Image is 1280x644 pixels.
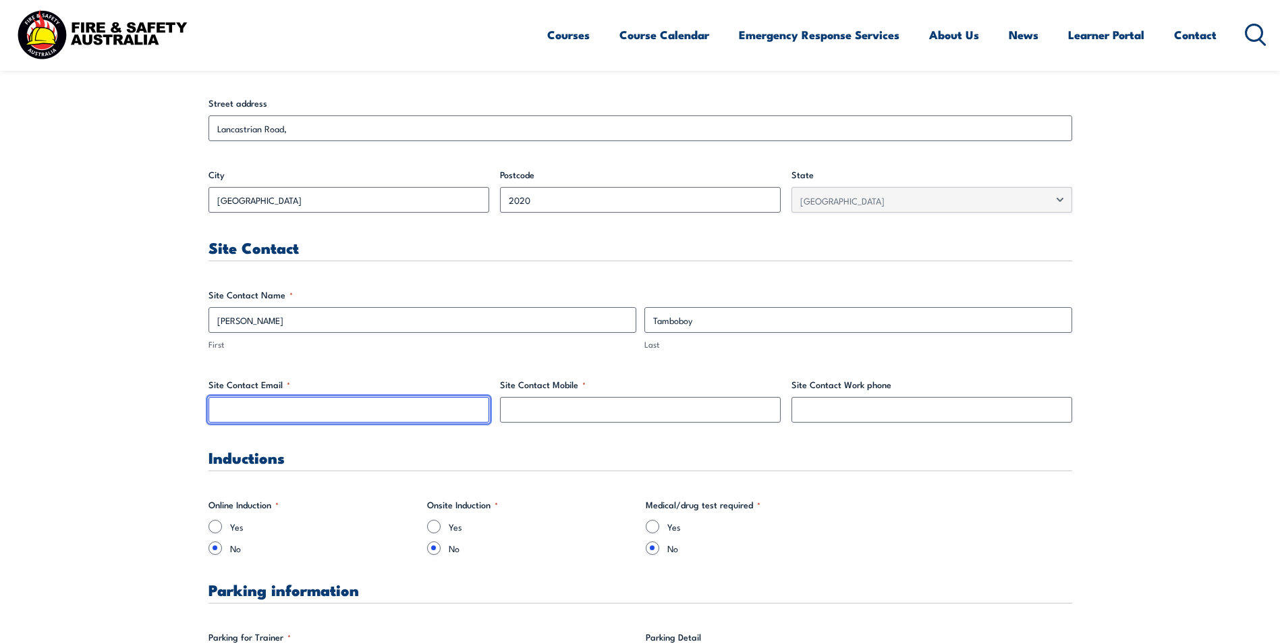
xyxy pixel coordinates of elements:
[208,450,1072,465] h3: Inductions
[667,520,854,533] label: Yes
[230,520,416,533] label: Yes
[1068,17,1144,53] a: Learner Portal
[646,630,1072,644] label: Parking Detail
[208,168,489,182] label: City
[230,541,416,555] label: No
[547,17,590,53] a: Courses
[208,630,291,644] legend: Parking for Trainer
[667,541,854,555] label: No
[791,168,1072,182] label: State
[1009,17,1038,53] a: News
[208,240,1072,255] h3: Site Contact
[427,498,498,512] legend: Onsite Induction
[791,378,1072,392] label: Site Contact Work phone
[500,378,781,392] label: Site Contact Mobile
[646,498,760,512] legend: Medical/drug test required
[619,17,709,53] a: Course Calendar
[208,582,1072,597] h3: Parking information
[1174,17,1217,53] a: Contact
[449,541,635,555] label: No
[644,338,1072,351] label: Last
[929,17,979,53] a: About Us
[208,498,279,512] legend: Online Induction
[500,168,781,182] label: Postcode
[449,520,635,533] label: Yes
[208,288,293,302] legend: Site Contact Name
[208,97,1072,110] label: Street address
[208,338,636,351] label: First
[208,378,489,392] label: Site Contact Email
[739,17,899,53] a: Emergency Response Services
